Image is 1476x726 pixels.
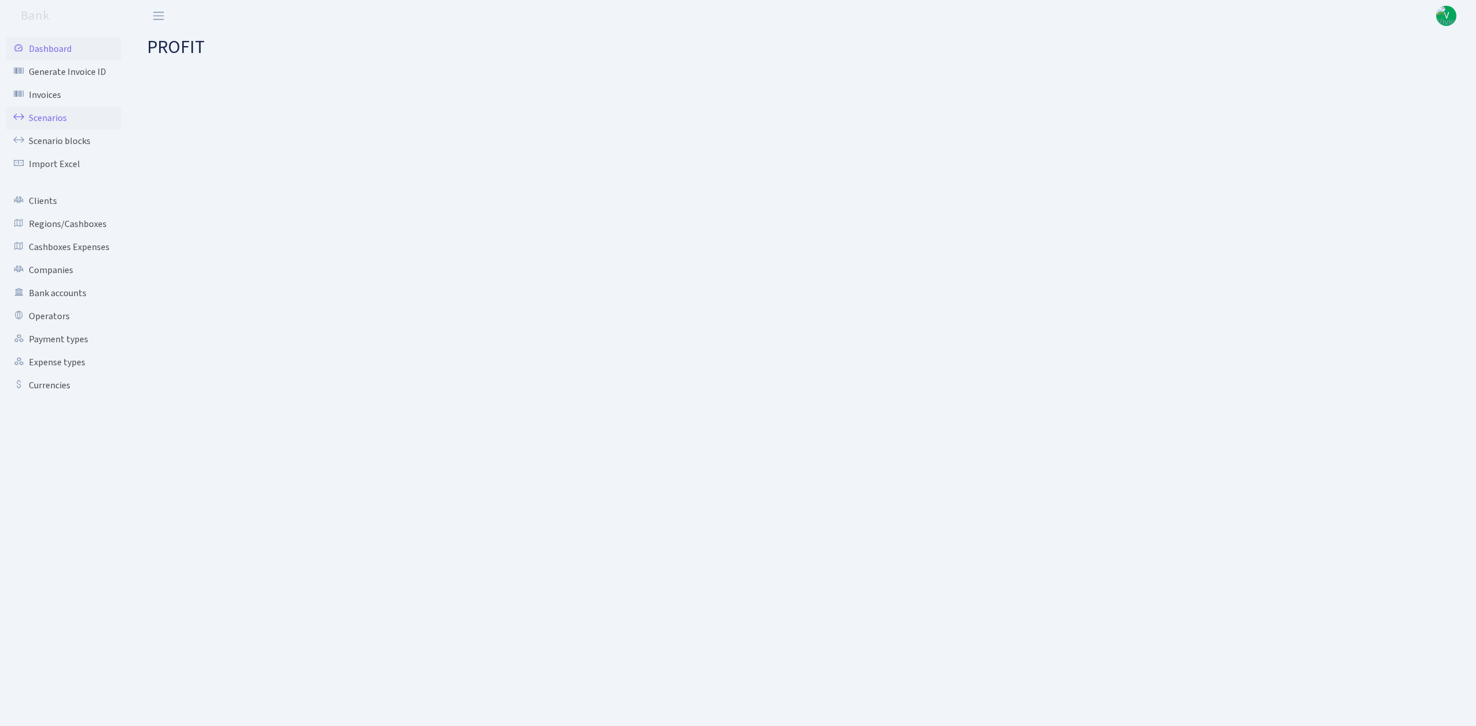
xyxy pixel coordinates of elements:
[1436,6,1456,26] a: V
[6,328,121,351] a: Payment types
[6,374,121,397] a: Currencies
[6,153,121,176] a: Import Excel
[6,213,121,236] a: Regions/Cashboxes
[6,107,121,130] a: Scenarios
[6,37,121,60] a: Dashboard
[6,282,121,305] a: Bank accounts
[1436,6,1456,26] img: Vivio
[147,34,205,60] span: PROFIT
[144,6,173,25] button: Toggle navigation
[6,259,121,282] a: Companies
[6,190,121,213] a: Clients
[6,130,121,153] a: Scenario blocks
[6,236,121,259] a: Cashboxes Expenses
[6,305,121,328] a: Operators
[6,84,121,107] a: Invoices
[6,351,121,374] a: Expense types
[6,60,121,84] a: Generate Invoice ID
